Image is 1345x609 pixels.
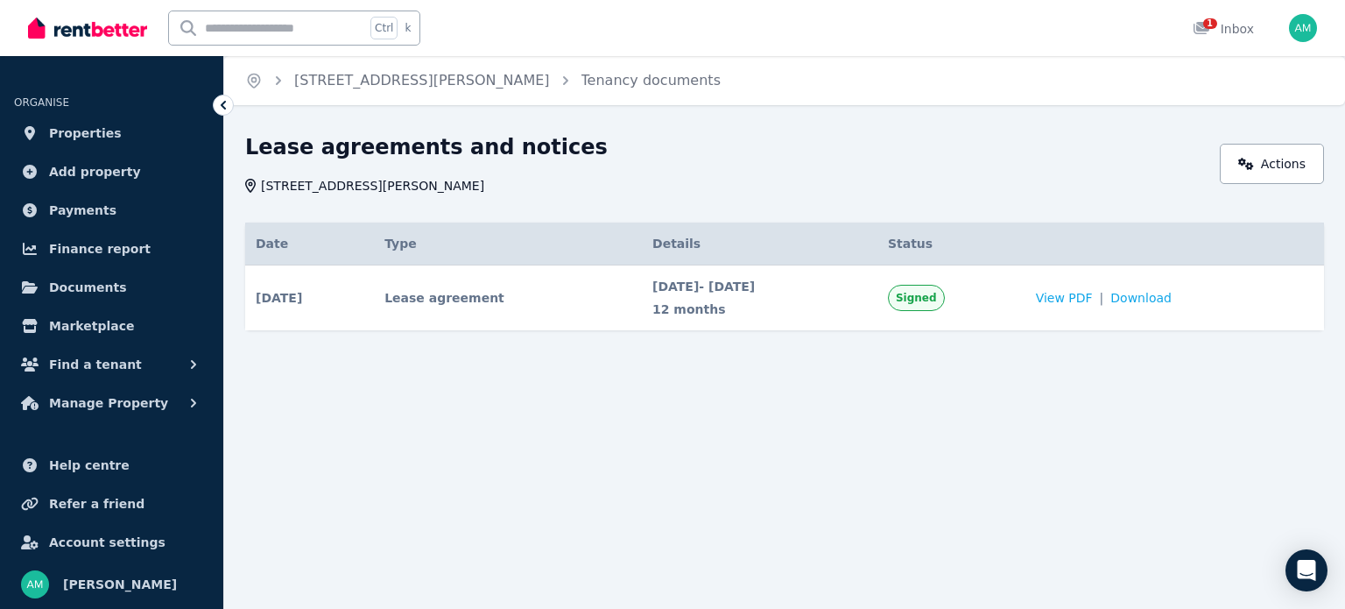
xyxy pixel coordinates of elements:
span: [DATE] [256,289,302,307]
span: | [1100,289,1104,307]
nav: Breadcrumb [224,56,742,105]
a: [STREET_ADDRESS][PERSON_NAME] [294,72,550,89]
span: ORGANISE [14,96,69,109]
span: Marketplace [49,315,134,336]
a: Marketplace [14,308,209,343]
td: Lease agreement [374,266,642,331]
div: Open Intercom Messenger [1285,549,1327,591]
a: Add property [14,154,209,189]
span: Download [1110,289,1172,307]
span: Account settings [49,532,165,553]
a: Refer a friend [14,486,209,521]
span: Signed [896,291,937,305]
a: Tenancy documents [581,72,721,89]
span: Ctrl [370,17,398,39]
span: Help centre [49,455,130,476]
span: View PDF [1036,289,1093,307]
img: Ali Mohammadi [21,570,49,598]
span: Refer a friend [49,493,144,514]
div: Inbox [1193,20,1254,38]
h1: Lease agreements and notices [245,133,608,161]
span: 1 [1203,18,1217,29]
span: Documents [49,277,127,298]
span: Add property [49,161,141,182]
a: Documents [14,270,209,305]
span: k [405,21,411,35]
span: Properties [49,123,122,144]
span: [DATE] - [DATE] [652,278,867,295]
span: Finance report [49,238,151,259]
th: Details [642,223,877,266]
span: [STREET_ADDRESS][PERSON_NAME] [261,177,484,195]
a: Help centre [14,448,209,483]
span: 12 months [652,301,867,318]
img: Ali Mohammadi [1289,14,1317,42]
th: Type [374,223,642,266]
span: Find a tenant [49,354,142,375]
a: Payments [14,193,209,228]
span: Payments [49,200,116,221]
th: Date [245,223,374,266]
th: Status [877,223,1025,266]
button: Find a tenant [14,347,209,382]
button: Manage Property [14,386,209,421]
img: RentBetter [28,15,147,41]
span: Manage Property [49,393,168,414]
a: Finance report [14,231,209,266]
span: [PERSON_NAME] [63,574,177,595]
a: Properties [14,116,209,151]
a: Actions [1220,144,1324,184]
a: Account settings [14,525,209,560]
